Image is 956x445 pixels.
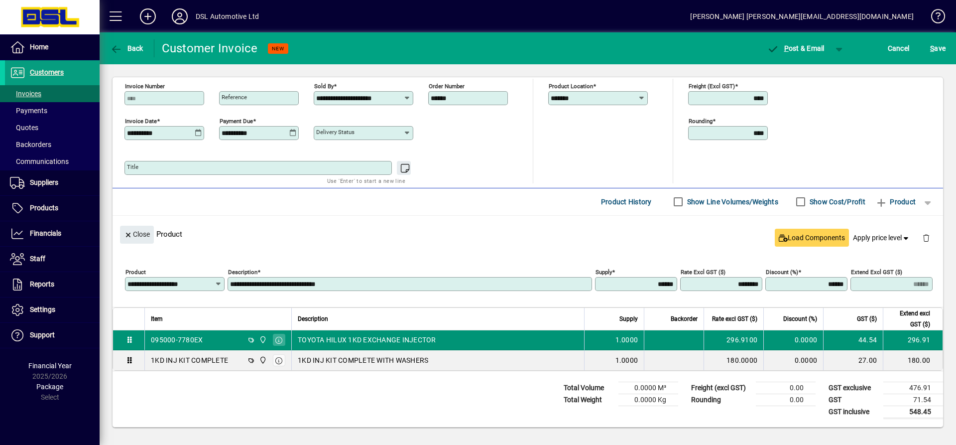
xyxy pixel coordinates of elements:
[857,313,877,324] span: GST ($)
[5,170,100,195] a: Suppliers
[824,406,883,418] td: GST inclusive
[763,350,823,370] td: 0.0000
[823,330,883,350] td: 44.54
[712,313,757,324] span: Rate excl GST ($)
[930,44,934,52] span: S
[10,157,69,165] span: Communications
[767,44,825,52] span: ost & Email
[601,194,652,210] span: Product History
[618,394,678,406] td: 0.0000 Kg
[110,44,143,52] span: Back
[125,118,157,125] mat-label: Invoice date
[619,313,638,324] span: Supply
[756,394,816,406] td: 0.00
[870,193,921,211] button: Product
[883,330,943,350] td: 296.91
[823,350,883,370] td: 27.00
[710,335,757,345] div: 296.9100
[597,193,656,211] button: Product History
[30,178,58,186] span: Suppliers
[853,233,911,243] span: Apply price level
[228,269,257,276] mat-label: Description
[30,204,58,212] span: Products
[196,8,259,24] div: DSL Automotive Ltd
[127,163,138,170] mat-label: Title
[10,90,41,98] span: Invoices
[596,269,612,276] mat-label: Supply
[784,44,789,52] span: P
[5,196,100,221] a: Products
[689,118,713,125] mat-label: Rounding
[5,247,100,272] a: Staff
[30,331,55,339] span: Support
[914,233,938,242] app-page-header-button: Delete
[108,39,146,57] button: Back
[5,102,100,119] a: Payments
[549,83,593,90] mat-label: Product location
[36,383,63,391] span: Package
[762,39,830,57] button: Post & Email
[30,280,54,288] span: Reports
[28,362,72,370] span: Financial Year
[824,394,883,406] td: GST
[314,83,334,90] mat-label: Sold by
[808,197,865,207] label: Show Cost/Profit
[120,226,154,244] button: Close
[710,355,757,365] div: 180.0000
[924,2,944,34] a: Knowledge Base
[671,313,698,324] span: Backorder
[5,119,100,136] a: Quotes
[5,136,100,153] a: Backorders
[125,83,165,90] mat-label: Invoice number
[779,233,845,243] span: Load Components
[851,269,902,276] mat-label: Extend excl GST ($)
[298,355,428,365] span: 1KD INJ KIT COMPLETE WITH WASHERS
[5,297,100,322] a: Settings
[10,107,47,115] span: Payments
[272,45,284,52] span: NEW
[30,229,61,237] span: Financials
[914,226,938,250] button: Delete
[151,313,163,324] span: Item
[756,382,816,394] td: 0.00
[132,7,164,25] button: Add
[686,382,756,394] td: Freight (excl GST)
[151,335,203,345] div: 095000-7780EX
[883,350,943,370] td: 180.00
[100,39,154,57] app-page-header-button: Back
[10,124,38,132] span: Quotes
[5,35,100,60] a: Home
[256,355,268,366] span: Central
[766,269,798,276] mat-label: Discount (%)
[164,7,196,25] button: Profile
[618,382,678,394] td: 0.0000 M³
[5,272,100,297] a: Reports
[298,335,436,345] span: TOYOTA HILUX 1KD EXCHANGE INJECTOR
[5,85,100,102] a: Invoices
[883,406,943,418] td: 548.45
[615,355,638,365] span: 1.0000
[30,255,45,263] span: Staff
[298,313,328,324] span: Description
[30,68,64,76] span: Customers
[5,153,100,170] a: Communications
[113,216,943,252] div: Product
[885,39,912,57] button: Cancel
[685,197,778,207] label: Show Line Volumes/Weights
[559,394,618,406] td: Total Weight
[151,355,228,365] div: 1KD INJ KIT COMPLETE
[783,313,817,324] span: Discount (%)
[889,308,930,330] span: Extend excl GST ($)
[689,83,735,90] mat-label: Freight (excl GST)
[690,8,914,24] div: [PERSON_NAME] [PERSON_NAME][EMAIL_ADDRESS][DOMAIN_NAME]
[763,330,823,350] td: 0.0000
[316,129,355,136] mat-label: Delivery status
[775,229,849,247] button: Load Components
[162,40,258,56] div: Customer Invoice
[220,118,253,125] mat-label: Payment due
[686,394,756,406] td: Rounding
[615,335,638,345] span: 1.0000
[124,226,150,243] span: Close
[429,83,465,90] mat-label: Order number
[849,229,915,247] button: Apply price level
